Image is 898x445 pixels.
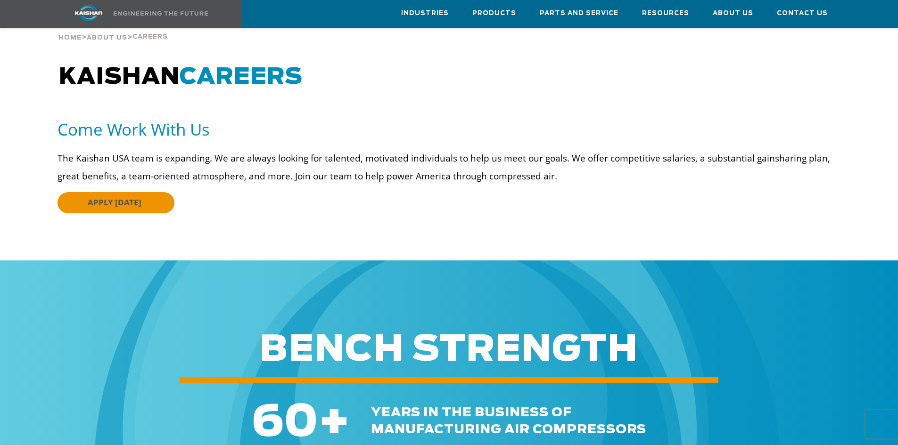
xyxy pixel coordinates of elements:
span: KAISHAN [59,66,303,89]
span: Careers [132,34,168,40]
a: APPLY [DATE] [58,192,174,213]
span: Contact Us [777,8,828,19]
span: About Us [87,35,127,41]
span: About Us [713,8,753,19]
span: years in the business of manufacturing air compressors [371,406,646,436]
a: About Us [87,33,127,41]
span: APPLY [DATE] [88,197,141,208]
p: The Kaishan USA team is expanding. We are always looking for talented, motivated individuals to h... [58,149,849,185]
a: Contact Us [777,0,828,26]
a: Home [58,33,82,41]
span: Resources [642,8,689,19]
span: CAREERS [180,66,303,89]
span: Home [58,35,82,41]
h5: Come Work With Us [58,119,849,140]
a: Resources [642,0,689,26]
span: 60 [252,401,318,445]
a: Parts and Service [540,0,618,26]
a: About Us [713,0,753,26]
a: Industries [401,0,449,26]
span: Products [472,8,516,19]
img: Engineering the future [114,11,208,16]
img: kaishan logo [53,5,124,21]
span: Parts and Service [540,8,618,19]
span: + [318,401,350,445]
span: Industries [401,8,449,19]
a: Products [472,0,516,26]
